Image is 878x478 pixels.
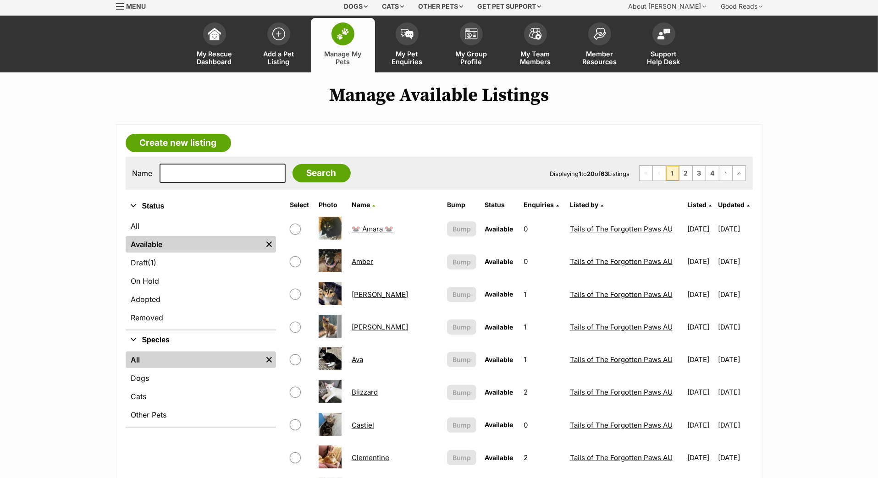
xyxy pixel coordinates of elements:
a: All [126,352,262,368]
a: Tails of The Forgotten Paws AU [570,257,673,266]
span: Available [485,258,513,265]
th: Photo [315,198,347,212]
a: Other Pets [126,407,276,423]
a: On Hold [126,273,276,289]
span: Displaying to of Listings [550,170,630,177]
span: My Group Profile [451,50,492,66]
a: My Rescue Dashboard [182,18,247,72]
img: member-resources-icon-8e73f808a243e03378d46382f2149f9095a855e16c252ad45f914b54edf8863c.svg [593,27,606,40]
span: Bump [453,257,471,267]
label: Name [133,169,153,177]
a: Page 4 [706,166,719,181]
span: Available [485,290,513,298]
a: Manage My Pets [311,18,375,72]
a: Enquiries [524,201,559,209]
span: (1) [148,257,157,268]
button: Bump [447,221,477,236]
td: [DATE] [684,409,717,441]
a: Removed [126,309,276,326]
span: Bump [453,224,471,234]
td: [DATE] [684,279,717,310]
div: Status [126,216,276,330]
td: 2 [520,376,565,408]
a: Tails of The Forgotten Paws AU [570,421,673,429]
th: Status [481,198,519,212]
span: Available [485,388,513,396]
span: Available [485,421,513,429]
a: Adopted [126,291,276,308]
td: [DATE] [684,311,717,343]
span: Updated [718,201,745,209]
a: Tails of The Forgotten Paws AU [570,388,673,396]
a: Updated [718,201,750,209]
td: [DATE] [718,344,751,375]
img: group-profile-icon-3fa3cf56718a62981997c0bc7e787c4b2cf8bcc04b72c1350f741eb67cf2f40e.svg [465,28,478,39]
img: team-members-icon-5396bd8760b3fe7c0b43da4ab00e1e3bb1a5d9ba89233759b79545d2d3fc5d0d.svg [529,28,542,40]
td: 0 [520,213,565,245]
a: Add a Pet Listing [247,18,311,72]
button: Bump [447,287,477,302]
span: Available [485,323,513,331]
button: Bump [447,450,477,465]
a: Page 3 [693,166,706,181]
a: My Team Members [503,18,568,72]
a: Name [352,201,375,209]
a: Dogs [126,370,276,386]
span: Page 1 [666,166,679,181]
a: Page 2 [679,166,692,181]
nav: Pagination [639,165,746,181]
a: Listed [687,201,712,209]
a: Blizzard [352,388,378,396]
button: Species [126,334,276,346]
td: [DATE] [684,213,717,245]
a: Cats [126,388,276,405]
span: My Team Members [515,50,556,66]
img: dashboard-icon-eb2f2d2d3e046f16d808141f083e7271f6b2e854fb5c12c21221c1fb7104beca.svg [208,27,221,40]
span: Listed by [570,201,598,209]
a: Tails of The Forgotten Paws AU [570,453,673,462]
td: 0 [520,246,565,277]
td: 2 [520,442,565,473]
td: [DATE] [718,311,751,343]
span: Available [485,225,513,233]
a: Create new listing [126,134,231,152]
span: translation missing: en.admin.listings.index.attributes.enquiries [524,201,554,209]
a: Next page [719,166,732,181]
span: Previous page [653,166,666,181]
a: Listed by [570,201,603,209]
a: Tails of The Forgotten Paws AU [570,323,673,331]
td: [DATE] [718,246,751,277]
span: Listed [687,201,707,209]
a: [PERSON_NAME] [352,323,408,331]
span: Manage My Pets [322,50,364,66]
a: My Pet Enquiries [375,18,439,72]
th: Select [286,198,314,212]
span: First page [640,166,652,181]
a: Support Help Desk [632,18,696,72]
button: Bump [447,418,477,433]
a: Castiel [352,421,374,429]
a: Remove filter [262,236,276,253]
td: 1 [520,311,565,343]
a: Tails of The Forgotten Paws AU [570,290,673,299]
strong: 1 [579,170,582,177]
td: [DATE] [718,409,751,441]
input: Search [293,164,351,182]
th: Bump [443,198,480,212]
button: Status [126,200,276,212]
img: manage-my-pets-icon-02211641906a0b7f246fdf0571729dbe1e7629f14944591b6c1af311fb30b64b.svg [337,28,349,40]
a: Amber [352,257,373,266]
a: Ava [352,355,363,364]
td: 0 [520,409,565,441]
img: pet-enquiries-icon-7e3ad2cf08bfb03b45e93fb7055b45f3efa6380592205ae92323e6603595dc1f.svg [401,29,414,39]
span: Member Resources [579,50,620,66]
button: Bump [447,254,477,269]
span: Bump [453,453,471,462]
a: 🐭 Amara 🐭 [352,225,393,233]
span: My Pet Enquiries [387,50,428,66]
a: All [126,218,276,234]
span: Available [485,454,513,462]
td: 1 [520,279,565,310]
a: Tails of The Forgotten Paws AU [570,355,673,364]
span: Name [352,201,370,209]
